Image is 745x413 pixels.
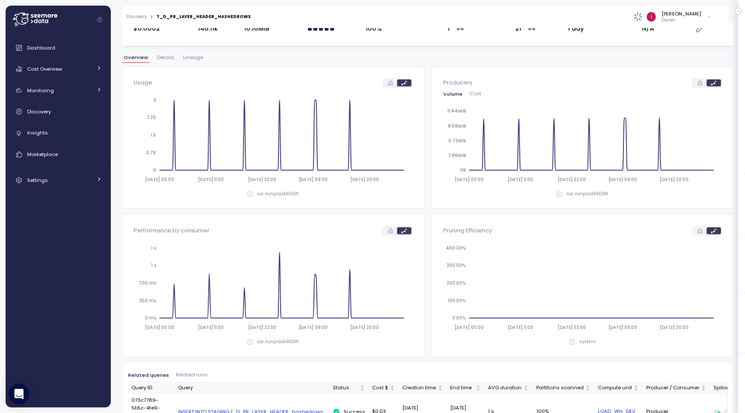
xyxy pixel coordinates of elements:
[329,382,369,394] th: StatusNot sorted
[448,123,465,129] tspan: 8.58MiB
[557,177,585,182] tspan: [DATE] 22:00
[145,177,174,182] tspan: [DATE] 00:00
[145,325,174,330] tspan: [DATE] 00:00
[660,325,689,330] tspan: [DATE] 20:00
[446,263,465,268] tspan: 300.00%
[359,385,365,391] div: Not sorted
[134,78,152,87] p: Usage
[448,24,491,34] div: 1
[366,24,423,34] div: 100%
[485,382,532,394] th: AVG durationNot sorted
[133,24,174,34] div: $0.0002
[443,78,473,87] p: Producers
[443,92,463,97] span: Volume
[128,373,169,378] span: Related queries
[646,384,699,392] div: Producer / Consumer
[488,384,522,392] div: AVG duration
[608,325,637,330] tspan: [DATE] 09:00
[515,24,544,34] div: 21
[452,315,465,321] tspan: 0.00%
[27,108,51,115] span: Discovery
[437,385,443,391] div: Not sorted
[183,55,203,60] span: Lineage
[94,16,105,23] button: Collapse navigation
[701,385,707,391] div: Not sorted
[147,115,156,120] tspan: 2.25
[579,339,596,345] p: system
[198,24,220,34] div: 146.11k
[448,138,465,144] tspan: 5.72MiB
[567,191,608,197] p: svc.nonprodAREDW
[447,298,465,303] tspan: 100.00%
[525,24,539,34] div: 0 %
[608,177,637,182] tspan: [DATE] 09:00
[333,384,358,392] div: Status
[507,177,533,182] tspan: [DATE] 11:00
[595,382,643,394] th: Compute unitNot sorted
[146,150,156,156] tspan: 0.75
[27,66,62,72] span: Cost Overview
[454,325,483,330] tspan: [DATE] 00:00
[244,24,284,34] div: 10.16MiB
[598,384,632,392] div: Compute unit
[9,39,107,56] a: Dashboard
[585,385,591,391] div: Not sorted
[139,298,156,303] tspan: 350 ms
[27,87,54,94] span: Monitoring
[153,97,156,103] tspan: 3
[447,109,465,114] tspan: 11.44MiB
[454,177,483,182] tspan: [DATE] 00:00
[27,177,48,184] span: Settings
[145,315,156,321] tspan: 0 ms
[157,15,251,19] div: T_D_PR_LAYER_HEADER_HASHEDROWS
[389,385,395,391] div: Not sorted
[9,82,107,99] a: Monitoring
[9,125,107,142] a: Insights
[9,146,107,163] a: Marketplace
[350,325,379,330] tspan: [DATE] 20:00
[27,44,55,51] span: Dashboard
[475,385,481,391] div: Not sorted
[9,172,107,189] a: Settings
[27,151,58,158] span: Marketplace
[151,263,156,268] tspan: 1 s
[714,384,733,392] div: Spillage
[350,177,379,182] tspan: [DATE] 20:00
[460,168,465,173] tspan: 0B
[299,325,328,330] tspan: [DATE] 09:00
[445,245,465,250] tspan: 400.00%
[450,384,474,392] div: End time
[660,177,689,182] tspan: [DATE] 20:00
[643,382,710,394] th: Producer / ConsumerNot sorted
[536,384,584,392] div: Partitions scanned
[126,15,147,19] a: Discovery
[446,280,465,286] tspan: 200.00%
[568,24,617,34] div: 1 day
[176,372,208,377] span: Related runs
[507,325,533,330] tspan: [DATE] 11:00
[299,177,328,182] tspan: [DATE] 09:00
[134,226,210,235] p: Performance by consumer
[131,384,171,392] div: Query ID
[372,384,388,392] div: Cost $
[150,132,156,138] tspan: 1.5
[647,12,656,21] img: ACg8ocKLuhHFaZBJRg6H14Zm3JrTaqN1bnDy5ohLcNYWE-rfMITsOg=s96-c
[257,191,299,197] p: svc.nonprodAREDW
[447,382,485,394] th: End timeNot sorted
[523,385,529,391] div: Not sorted
[661,17,701,23] p: Owner
[443,226,492,235] p: Pruning Efficiency
[470,91,481,96] span: Cost
[633,385,639,391] div: Not sorted
[402,384,436,392] div: Creation time
[139,280,156,286] tspan: 700 ms
[661,10,701,17] div: [PERSON_NAME]
[453,24,467,34] div: 0 %
[9,103,107,120] a: Discovery
[248,325,276,330] tspan: [DATE] 22:00
[369,382,399,394] th: Cost $Not sorted
[150,14,153,20] div: >
[27,129,48,136] span: Insights
[399,382,447,394] th: Creation timeNot sorted
[157,55,174,60] span: Details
